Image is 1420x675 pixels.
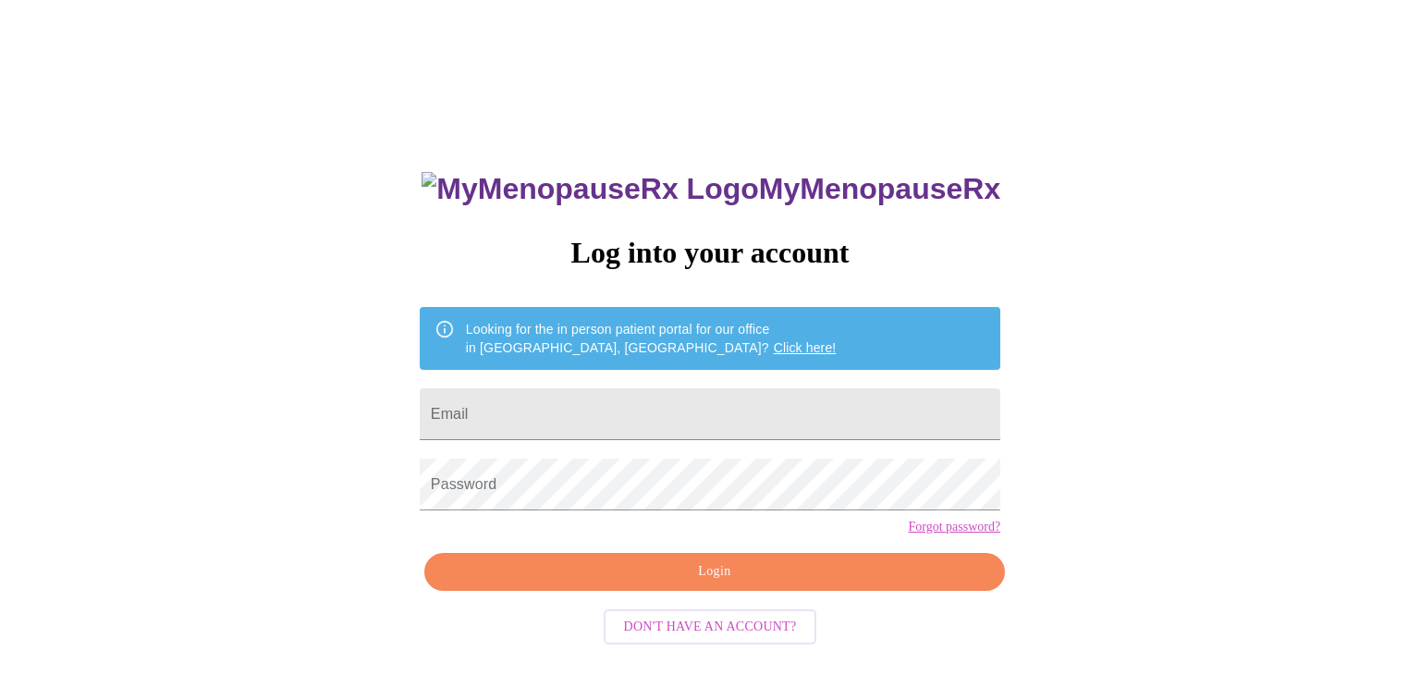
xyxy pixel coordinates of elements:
[604,609,817,645] button: Don't have an account?
[420,236,1000,270] h3: Log into your account
[599,617,822,632] a: Don't have an account?
[908,520,1000,534] a: Forgot password?
[624,616,797,639] span: Don't have an account?
[422,172,758,206] img: MyMenopauseRx Logo
[422,172,1000,206] h3: MyMenopauseRx
[466,313,837,364] div: Looking for the in person patient portal for our office in [GEOGRAPHIC_DATA], [GEOGRAPHIC_DATA]?
[446,560,984,583] span: Login
[424,553,1005,591] button: Login
[774,340,837,355] a: Click here!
